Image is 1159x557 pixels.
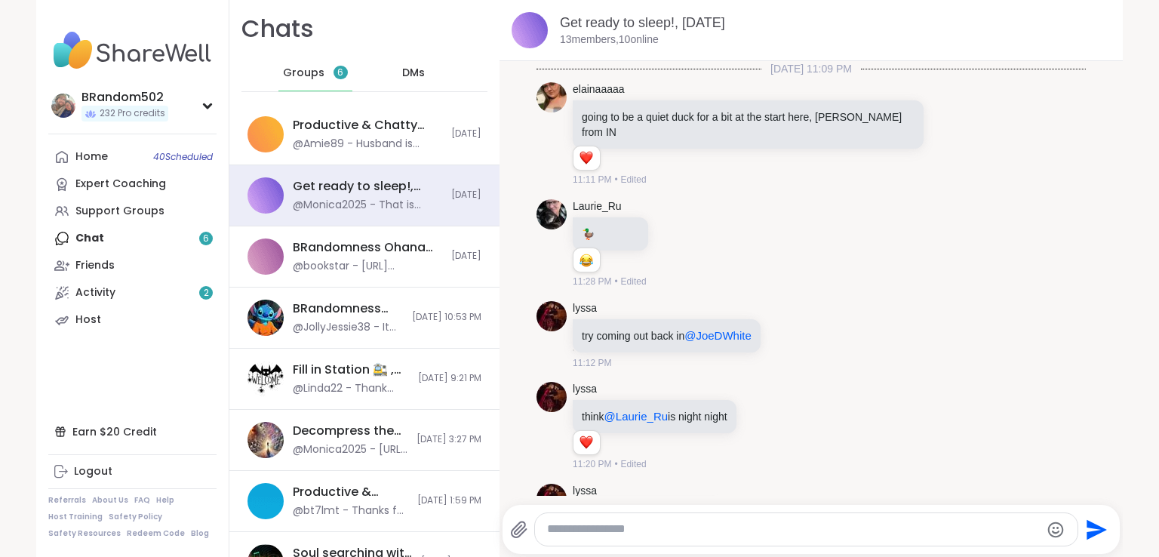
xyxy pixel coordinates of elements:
[48,306,217,334] a: Host
[582,228,595,240] span: 🦆
[293,442,407,457] div: @Monica2025 - [URL][DOMAIN_NAME]
[582,109,915,140] p: going to be a quiet duck for a bit at the start here, [PERSON_NAME] from IN
[48,198,217,225] a: Support Groups
[293,423,407,439] div: Decompress the Stress, [DATE]
[573,431,600,455] div: Reaction list
[75,258,115,273] div: Friends
[48,528,121,539] a: Safety Resources
[293,259,442,274] div: @bookstar - [URL][DOMAIN_NAME]
[536,382,567,412] img: https://sharewell-space-live.sfo3.digitaloceanspaces.com/user-generated/5ec7d22b-bff4-42bd-9ffa-4...
[293,381,409,396] div: @Linda22 - Thank you [PERSON_NAME]!
[573,82,625,97] a: elainaaaaa
[573,457,611,471] span: 11:20 PM
[418,372,481,385] span: [DATE] 9:21 PM
[247,300,284,336] img: BRandomness last call, Oct 14
[337,66,343,79] span: 6
[92,495,128,506] a: About Us
[241,12,314,46] h1: Chats
[512,12,548,48] img: Get ready to sleep!, Oct 14
[536,82,567,112] img: https://sharewell-space-live.sfo3.digitaloceanspaces.com/user-generated/b06f800e-e85b-4edd-a3a5-6...
[621,457,647,471] span: Edited
[48,279,217,306] a: Activity2
[75,149,108,165] div: Home
[293,503,408,519] div: @bt7lmt - Thanks for the company [DATE], y'all! I'll see you guys later, as I'm gonna take a nap ...
[81,89,168,106] div: BRandom502
[684,329,752,342] span: @JoeDWhite
[614,275,617,288] span: •
[573,173,611,186] span: 11:11 PM
[536,484,567,514] img: https://sharewell-space-live.sfo3.digitaloceanspaces.com/user-generated/5ec7d22b-bff4-42bd-9ffa-4...
[573,275,611,288] span: 11:28 PM
[75,285,115,300] div: Activity
[451,189,481,202] span: [DATE]
[48,512,103,522] a: Host Training
[74,464,112,479] div: Logout
[75,312,101,328] div: Host
[614,457,617,471] span: •
[604,410,668,423] span: @Laurie_Ru
[48,24,217,77] img: ShareWell Nav Logo
[573,301,597,316] a: lyssa
[451,250,481,263] span: [DATE]
[100,107,165,120] span: 232 Pro credits
[48,171,217,198] a: Expert Coaching
[1078,512,1112,546] button: Send
[417,433,481,446] span: [DATE] 3:27 PM
[560,32,659,48] p: 13 members, 10 online
[293,198,442,213] div: @Monica2025 - That is what happened to me the other day. Last night I didn't fall asleep till 1:3...
[573,199,622,214] a: Laurie_Ru
[621,275,647,288] span: Edited
[109,512,162,522] a: Safety Policy
[247,177,284,214] img: Get ready to sleep!, Oct 14
[578,254,594,266] button: Reactions: haha
[293,239,442,256] div: BRandomness Ohana Open Forum, [DATE]
[423,66,435,78] iframe: Spotlight
[621,173,647,186] span: Edited
[134,495,150,506] a: FAQ
[573,146,600,171] div: Reaction list
[402,66,425,81] span: DMs
[48,495,86,506] a: Referrals
[283,66,324,81] span: Groups
[293,484,408,500] div: Productive & Chatty Body Doubling Pt 2, [DATE]
[536,301,567,331] img: https://sharewell-space-live.sfo3.digitaloceanspaces.com/user-generated/5ec7d22b-bff4-42bd-9ffa-4...
[451,128,481,140] span: [DATE]
[48,252,217,279] a: Friends
[761,61,861,76] span: [DATE] 11:09 PM
[412,311,481,324] span: [DATE] 10:53 PM
[51,94,75,118] img: BRandom502
[156,495,174,506] a: Help
[247,422,284,458] img: Decompress the Stress, Oct 14
[573,356,611,370] span: 11:12 PM
[204,287,209,300] span: 2
[573,484,597,499] a: lyssa
[247,116,284,152] img: Productive & Chatty Body Doubling Pt 1, Oct 15
[293,300,403,317] div: BRandomness last call, [DATE]
[560,15,725,30] a: Get ready to sleep!, [DATE]
[48,458,217,485] a: Logout
[293,137,442,152] div: @Amie89 - Husband is finally ready to recognize me
[582,328,752,343] p: try coming out back in
[48,143,217,171] a: Home40Scheduled
[536,199,567,229] img: https://sharewell-space-live.sfo3.digitaloceanspaces.com/user-generated/06ea934e-c718-4eb8-9caa-9...
[293,320,403,335] div: @JollyJessie38 - It wouldn't forfeit the other stuff so I had to fight with it
[293,362,409,378] div: Fill in Station 🚉 , [DATE]
[153,151,213,163] span: 40 Scheduled
[573,382,597,397] a: lyssa
[293,178,442,195] div: Get ready to sleep!, [DATE]
[247,483,284,519] img: Productive & Chatty Body Doubling Pt 2, Oct 14
[417,494,481,507] span: [DATE] 1:59 PM
[75,177,166,192] div: Expert Coaching
[75,204,164,219] div: Support Groups
[547,522,1040,537] textarea: Type your message
[578,437,594,449] button: Reactions: love
[1047,521,1065,539] button: Emoji picker
[578,152,594,165] button: Reactions: love
[247,361,284,397] img: Fill in Station 🚉 , Oct 14
[614,173,617,186] span: •
[573,248,600,272] div: Reaction list
[247,238,284,275] img: BRandomness Ohana Open Forum, Oct 14
[582,409,727,424] p: think is night night
[191,528,209,539] a: Blog
[48,418,217,445] div: Earn $20 Credit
